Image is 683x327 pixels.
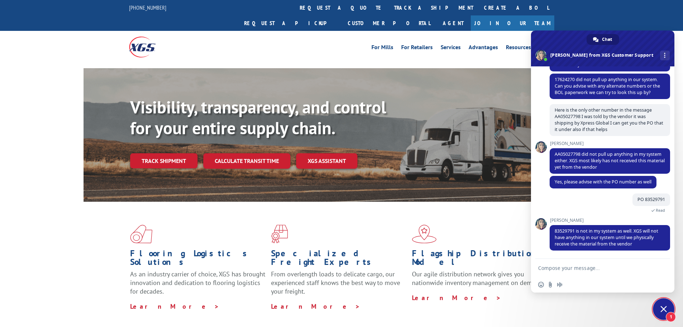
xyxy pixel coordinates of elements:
span: Audio message [557,282,563,288]
div: Close chat [653,298,674,320]
span: Yes, please advise with the PO number as well [555,179,651,185]
span: 83529791 is not in my system as well. XGS will not have anything in our system until we physicall... [555,228,658,247]
b: Visibility, transparency, and control for your entire supply chain. [130,96,386,139]
a: For Mills [371,45,393,52]
span: PO 83529791 [637,196,665,202]
a: Agent [436,15,471,31]
div: More channels [660,51,670,60]
a: Services [441,45,461,52]
span: Insert an emoji [538,282,544,288]
a: Advantages [469,45,498,52]
span: [PERSON_NAME] [550,218,670,223]
a: Learn More > [271,302,360,310]
span: Chat [602,34,612,45]
p: From overlength loads to delicate cargo, our experienced staff knows the best way to move your fr... [271,270,407,302]
a: Resources [506,45,531,52]
textarea: Compose your message... [538,265,651,271]
span: 17624270 did not pull up anything in our system. Can you advise with any alternate numbers or the... [555,76,660,95]
a: Customer Portal [342,15,436,31]
a: [PHONE_NUMBER] [129,4,166,11]
a: XGS ASSISTANT [296,153,357,169]
span: Read [656,208,665,213]
span: Send a file [547,282,553,288]
span: 1 [666,312,676,322]
span: Our agile distribution network gives you nationwide inventory management on demand. [412,270,544,287]
a: Request a pickup [239,15,342,31]
a: Track shipment [130,153,198,168]
img: xgs-icon-flagship-distribution-model-red [412,225,437,243]
a: Join Our Team [471,15,554,31]
h1: Flagship Distribution Model [412,249,547,270]
span: AA05027798 did not pull up anything in my system either. XGS most likely has not received this ma... [555,151,665,170]
div: Chat [587,34,619,45]
img: xgs-icon-focused-on-flooring-red [271,225,288,243]
a: Learn More > [412,294,501,302]
h1: Specialized Freight Experts [271,249,407,270]
img: xgs-icon-total-supply-chain-intelligence-red [130,225,152,243]
a: For Retailers [401,45,433,52]
span: Here is the only other number in the message AA05027798 I was told by the vendor it was shipping ... [555,107,663,132]
a: Learn More > [130,302,219,310]
h1: Flooring Logistics Solutions [130,249,266,270]
a: Calculate transit time [203,153,290,169]
span: As an industry carrier of choice, XGS has brought innovation and dedication to flooring logistics... [130,270,265,295]
span: [PERSON_NAME] [550,141,670,146]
